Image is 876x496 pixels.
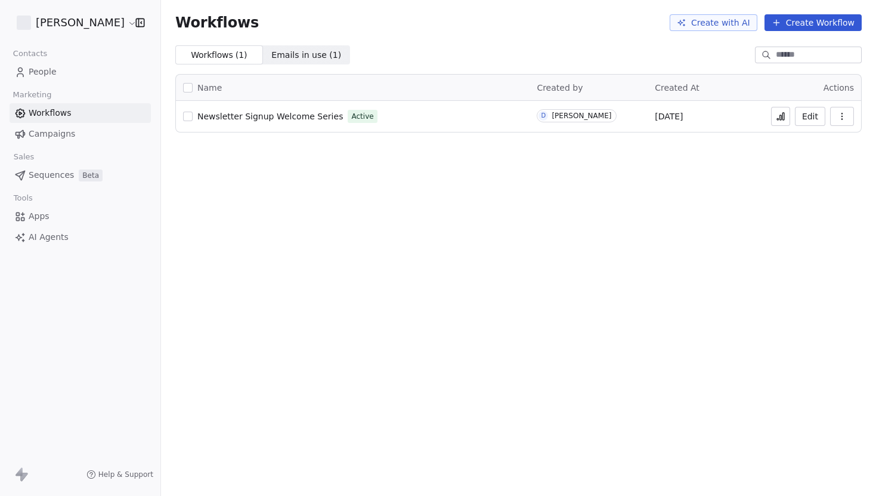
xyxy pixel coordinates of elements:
span: Name [197,82,222,94]
span: People [29,66,57,78]
span: Tools [8,189,38,207]
div: [PERSON_NAME] [552,112,611,120]
button: Edit [795,107,825,126]
span: Workflows [29,107,72,119]
span: Created by [537,83,583,93]
span: Marketing [8,86,57,104]
span: Apps [29,210,49,223]
a: AI Agents [10,227,151,247]
span: Newsletter Signup Welcome Series [197,112,343,121]
div: D [541,111,546,121]
a: Newsletter Signup Welcome Series [197,110,343,122]
span: Created At [655,83,699,93]
span: Workflows [175,14,259,31]
a: Campaigns [10,124,151,144]
a: Help & Support [86,470,153,479]
span: Campaigns [29,128,75,140]
span: [DATE] [655,110,683,122]
button: Create Workflow [764,14,862,31]
span: Contacts [8,45,52,63]
span: Sales [8,148,39,166]
span: Help & Support [98,470,153,479]
a: People [10,62,151,82]
a: Workflows [10,103,151,123]
span: [PERSON_NAME] [36,15,125,30]
span: Sequences [29,169,74,181]
a: SequencesBeta [10,165,151,185]
span: Beta [79,170,103,181]
a: Apps [10,207,151,226]
span: Active [351,111,373,122]
button: [PERSON_NAME] [14,13,127,33]
span: Actions [824,83,854,93]
span: AI Agents [29,231,69,244]
button: Create with AI [670,14,757,31]
span: Emails in use ( 1 ) [271,49,341,61]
